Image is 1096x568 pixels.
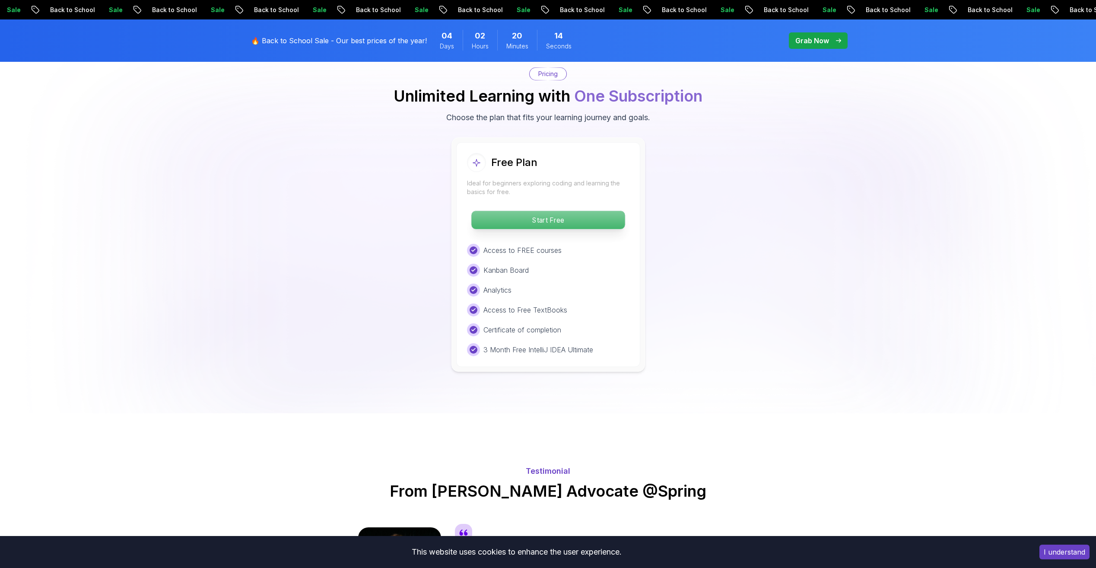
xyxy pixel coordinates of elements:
[483,285,511,295] p: Analytics
[358,465,738,477] p: Testimonial
[806,6,834,14] p: Sale
[92,6,120,14] p: Sale
[440,42,454,51] span: Days
[483,345,593,355] p: 3 Month Free IntelliJ IDEA Ultimate
[483,265,529,275] p: Kanban Board
[34,6,92,14] p: Back to School
[398,6,426,14] p: Sale
[467,216,629,224] a: Start Free
[546,42,572,51] span: Seconds
[1010,6,1038,14] p: Sale
[602,6,630,14] p: Sale
[475,30,485,42] span: 2 Hours
[538,70,558,78] p: Pricing
[506,42,528,51] span: Minutes
[251,35,427,46] p: 🔥 Back to School Sale - Our best prices of the year!
[296,6,324,14] p: Sale
[238,6,296,14] p: Back to School
[194,6,222,14] p: Sale
[471,211,625,230] button: Start Free
[951,6,1010,14] p: Back to School
[574,86,702,105] span: One Subscription
[136,6,194,14] p: Back to School
[471,211,625,229] p: Start Free
[747,6,806,14] p: Back to School
[358,482,738,500] h2: From [PERSON_NAME] Advocate @Spring
[483,245,562,255] p: Access to FREE courses
[554,30,563,42] span: 14 Seconds
[467,179,629,196] p: Ideal for beginners exploring coding and learning the basics for free.
[704,6,732,14] p: Sale
[446,112,650,124] p: Choose the plan that fits your learning journey and goals.
[849,6,908,14] p: Back to School
[472,42,489,51] span: Hours
[442,30,452,42] span: 4 Days
[645,6,704,14] p: Back to School
[543,6,602,14] p: Back to School
[795,35,829,46] p: Grab Now
[500,6,528,14] p: Sale
[6,542,1026,562] div: This website uses cookies to enhance the user experience.
[394,87,702,105] h2: Unlimited Learning with
[340,6,398,14] p: Back to School
[483,305,567,315] p: Access to Free TextBooks
[491,156,537,169] h2: Free Plan
[1039,545,1090,559] button: Accept cookies
[442,6,500,14] p: Back to School
[908,6,936,14] p: Sale
[512,30,522,42] span: 20 Minutes
[483,325,561,335] p: Certificate of completion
